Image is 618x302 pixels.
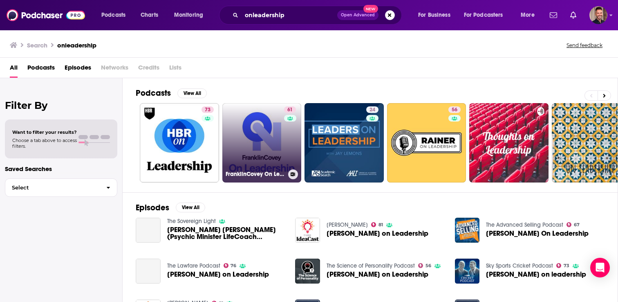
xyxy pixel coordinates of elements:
[167,218,216,225] a: The Sovereign Light
[138,61,159,78] span: Credits
[486,271,586,278] span: [PERSON_NAME] on leadership
[167,226,286,240] a: Reverend Tamare White Wolf(Psychic Minister LifeCoach Herbalist)On:Leadership And Spirituality !
[5,99,117,111] h2: Filter By
[567,8,580,22] a: Show notifications dropdown
[305,103,384,183] a: 24
[174,9,203,21] span: Monitoring
[574,223,580,227] span: 67
[486,262,553,269] a: Sky Sports Cricket Podcast
[284,106,296,113] a: 61
[455,259,480,284] img: Eoin Morgan on leadership
[564,264,569,268] span: 73
[556,263,569,268] a: 73
[589,6,607,24] button: Show profile menu
[327,271,428,278] a: Hogan on Leadership
[387,103,466,183] a: 56
[486,271,586,278] a: Eoin Morgan on leadership
[486,230,589,237] span: [PERSON_NAME] On Leadership
[369,106,375,114] span: 24
[418,263,431,268] a: 56
[412,9,461,22] button: open menu
[5,178,117,197] button: Select
[136,88,207,98] a: PodcastsView All
[327,221,368,228] a: HBR IdeaCast
[459,9,515,22] button: open menu
[566,222,580,227] a: 67
[515,9,545,22] button: open menu
[136,259,161,284] a: Chuck Rosenberg on Leadership
[12,129,77,135] span: Want to filter your results?
[65,61,91,78] a: Episodes
[337,10,378,20] button: Open AdvancedNew
[176,203,205,212] button: View All
[590,258,610,277] div: Open Intercom Messenger
[96,9,136,22] button: open menu
[327,230,428,237] span: [PERSON_NAME] on Leadership
[57,41,96,49] h3: onleadership
[521,9,535,21] span: More
[222,103,302,183] a: 61FranklinCovey On Leadership
[378,223,383,227] span: 81
[363,5,378,13] span: New
[136,203,169,213] h2: Episodes
[7,7,85,23] img: Podchaser - Follow, Share and Rate Podcasts
[224,263,237,268] a: 76
[12,137,77,149] span: Choose a tab above to access filters.
[366,106,378,113] a: 24
[327,230,428,237] a: Ram Charan on Leadership
[136,203,205,213] a: EpisodesView All
[167,271,269,278] a: Chuck Rosenberg on Leadership
[202,106,214,113] a: 73
[371,222,383,227] a: 81
[295,218,320,243] img: Ram Charan on Leadership
[231,264,236,268] span: 76
[327,262,415,269] a: The Science of Personality Podcast
[167,262,220,269] a: The Lawfare Podcast
[169,61,181,78] span: Lists
[486,221,563,228] a: The Advanced Selling Podcast
[327,271,428,278] span: [PERSON_NAME] on Leadership
[27,61,55,78] a: Podcasts
[227,6,410,25] div: Search podcasts, credits, & more...
[448,106,461,113] a: 56
[295,259,320,284] img: Hogan on Leadership
[5,185,100,190] span: Select
[141,9,158,21] span: Charts
[564,42,605,49] button: Send feedback
[135,9,163,22] a: Charts
[589,6,607,24] img: User Profile
[455,218,480,243] img: Eikenberry On Leadership
[27,41,47,49] h3: Search
[167,226,286,240] span: [PERSON_NAME] [PERSON_NAME](Psychic Minister LifeCoach Herbalist)On:Leadership And Spirituality !
[242,9,337,22] input: Search podcasts, credits, & more...
[136,88,171,98] h2: Podcasts
[101,9,125,21] span: Podcasts
[140,103,219,183] a: 73
[546,8,560,22] a: Show notifications dropdown
[452,106,457,114] span: 56
[177,88,207,98] button: View All
[5,165,117,173] p: Saved Searches
[226,171,285,178] h3: FranklinCovey On Leadership
[464,9,503,21] span: For Podcasters
[168,9,214,22] button: open menu
[486,230,589,237] a: Eikenberry On Leadership
[425,264,431,268] span: 56
[418,9,450,21] span: For Business
[167,271,269,278] span: [PERSON_NAME] on Leadership
[136,218,161,243] a: Reverend Tamare White Wolf(Psychic Minister LifeCoach Herbalist)On:Leadership And Spirituality !
[10,61,18,78] a: All
[287,106,293,114] span: 61
[341,13,375,17] span: Open Advanced
[205,106,210,114] span: 73
[589,6,607,24] span: Logged in as benmcconaghy
[101,61,128,78] span: Networks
